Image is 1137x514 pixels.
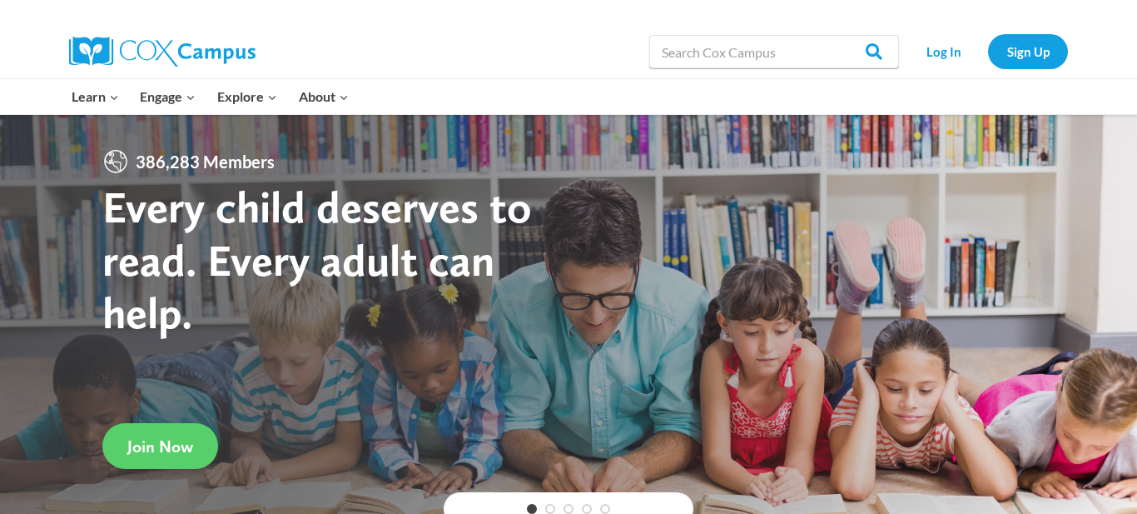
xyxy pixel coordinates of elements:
a: 2 [545,504,555,514]
span: Engage [140,86,196,107]
strong: Every child deserves to read. Every adult can help. [102,180,532,339]
a: 5 [600,504,610,514]
span: Learn [72,86,119,107]
img: Cox Campus [69,37,256,67]
a: Sign Up [988,34,1068,68]
a: 3 [564,504,573,514]
span: About [299,86,349,107]
span: Explore [217,86,277,107]
a: 4 [582,504,592,514]
input: Search Cox Campus [649,35,899,68]
span: 386,283 Members [129,148,281,175]
a: 1 [527,504,537,514]
a: Log In [907,34,980,68]
a: Join Now [102,423,218,469]
span: Join Now [127,437,193,457]
nav: Secondary Navigation [907,34,1068,68]
nav: Primary Navigation [61,79,359,114]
